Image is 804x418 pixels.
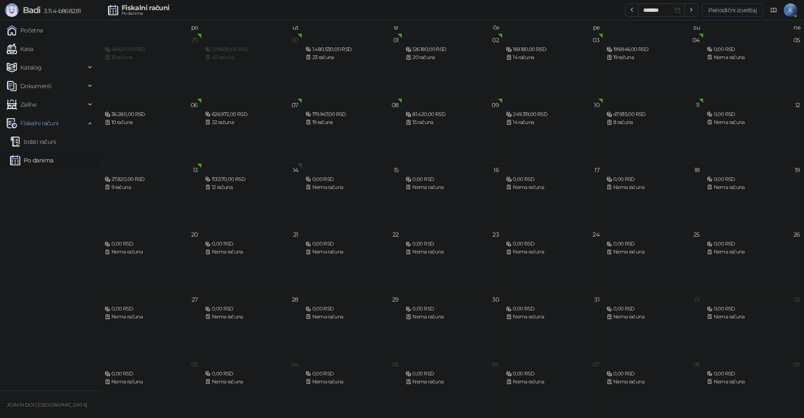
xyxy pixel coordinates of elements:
div: 0,00 RSD [606,305,700,313]
div: 0,00 RSD [506,240,599,248]
div: 0,00 RSD [606,175,700,183]
div: 169.160,00 RSD [506,46,599,54]
td: 2025-10-06 [101,98,202,163]
td: 2025-10-12 [704,98,804,163]
div: 08 [392,102,399,108]
th: po [101,20,202,33]
div: 28 [292,297,298,302]
div: 113.570,00 RSD [205,175,298,183]
div: 0,00 RSD [406,240,499,248]
div: Nema računa [506,248,599,256]
div: 626.972,00 RSD [205,111,298,119]
div: Nema računa [205,378,298,386]
td: 2025-10-21 [202,228,302,293]
span: Katalog [20,59,42,76]
div: 22 računa [205,119,298,127]
img: Logo [5,3,19,17]
div: 10 računa [105,119,198,127]
div: Nema računa [105,248,198,256]
div: 26 [793,232,800,237]
td: 2025-10-22 [302,228,403,293]
div: Nema računa [406,248,499,256]
th: ne [704,20,804,33]
div: Nema računa [606,378,700,386]
div: 02 [793,297,800,302]
a: Po danima [10,152,53,169]
div: 20 računa [406,54,499,62]
div: 0,00 RSD [707,175,800,183]
div: Nema računa [707,54,800,62]
div: 0,00 RSD [506,305,599,313]
div: 126.180,00 RSD [406,46,499,54]
div: Nema računa [707,119,800,127]
td: 2025-10-25 [603,228,704,293]
div: 0,00 RSD [406,175,499,183]
div: Nema računa [506,183,599,191]
div: 199.846,00 RSD [606,46,700,54]
div: Nema računa [606,313,700,321]
td: 2025-10-15 [302,163,403,228]
div: 0,00 RSD [606,370,700,378]
div: 05 [793,37,800,43]
td: 2025-10-02 [402,33,503,98]
div: 0,00 RSD [707,305,800,313]
div: 179.947,00 RSD [306,111,399,119]
a: Izdati računi [10,133,56,150]
div: 0,00 RSD [306,370,399,378]
div: 07 [292,102,298,108]
div: 12 [795,102,800,108]
div: Nema računa [506,378,599,386]
div: 14 računa [506,119,599,127]
div: 24 [593,232,599,237]
div: 01 [694,297,700,302]
div: 0,00 RSD [205,370,298,378]
td: 2025-10-23 [402,228,503,293]
div: 03 [191,361,198,367]
div: 13 [193,167,198,173]
div: 09 [492,102,499,108]
div: 20 [191,232,198,237]
td: 2025-10-17 [503,163,603,228]
div: 0,00 RSD [707,240,800,248]
div: 19 računa [306,119,399,127]
div: Nema računa [707,248,800,256]
div: 10 [594,102,599,108]
div: 03 [593,37,599,43]
div: 0,00 RSD [506,370,599,378]
td: 2025-10-07 [202,98,302,163]
div: 14 računa [506,54,599,62]
div: 21 [293,232,298,237]
div: 8 računa [606,119,700,127]
div: 18 [694,167,700,173]
div: 14 [293,167,298,173]
div: Nema računa [406,378,499,386]
div: 29 [191,37,198,43]
div: Nema računa [506,313,599,321]
span: Zalihe [20,96,36,113]
div: 17 [594,167,599,173]
td: 2025-10-31 [503,293,603,358]
th: sr [302,20,403,33]
a: Početna [7,22,43,39]
div: Nema računa [406,313,499,321]
div: 08 [693,361,700,367]
span: 3.11.4-b868281 [41,7,81,15]
div: Nema računa [707,313,800,321]
td: 2025-10-30 [402,293,503,358]
th: ut [202,20,302,33]
td: 2025-10-26 [704,228,804,293]
td: 2025-10-08 [302,98,403,163]
div: Nema računa [105,378,198,386]
div: 0,00 RSD [306,175,399,183]
div: 04 [291,361,298,367]
span: Dokumenti [20,78,51,94]
div: Nema računa [606,248,700,256]
div: 47.935,00 RSD [606,111,700,119]
td: 2025-10-05 [704,33,804,98]
div: 19 [795,167,800,173]
div: 27.820,00 RSD [105,175,198,183]
div: 0,00 RSD [606,240,700,248]
td: 2025-10-11 [603,98,704,163]
div: 0,00 RSD [306,305,399,313]
small: JOIN IN DOO [GEOGRAPHIC_DATA] [7,402,87,408]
